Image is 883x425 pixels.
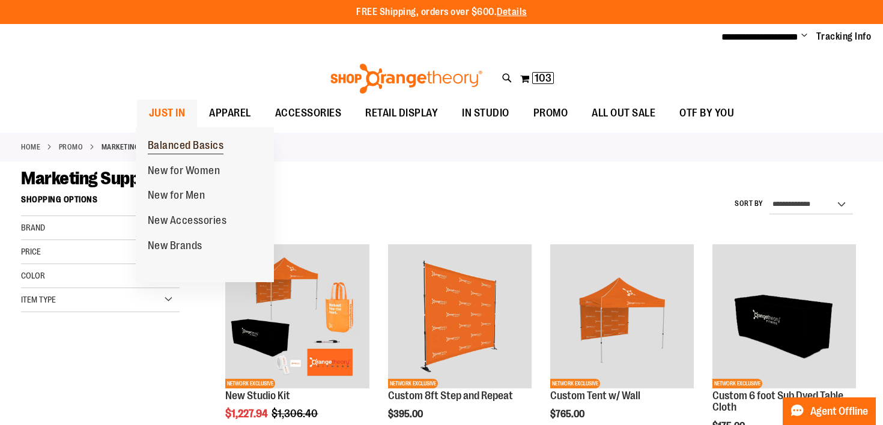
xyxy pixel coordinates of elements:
[225,379,275,388] span: NETWORK EXCLUSIVE
[275,100,342,127] span: ACCESSORIES
[209,100,251,127] span: APPAREL
[225,390,290,402] a: New Studio Kit
[225,244,369,390] a: New Studio KitNEWNETWORK EXCLUSIVE
[388,390,513,402] a: Custom 8ft Step and Repeat
[21,142,40,152] a: Home
[329,64,484,94] img: Shop Orangetheory
[712,244,856,388] img: OTF 6 foot Sub Dyed Table Cloth
[388,244,532,390] a: OTF 8ft Step and RepeatNETWORK EXCLUSIVE
[801,31,807,43] button: Account menu
[225,244,369,388] img: New Studio Kit
[21,168,165,188] span: Marketing Supplies
[679,100,734,127] span: OTF BY YOU
[550,244,694,390] a: OTF Custom Tent w/single sided wall OrangeNETWORK EXCLUSIVE
[21,223,45,232] span: Brand
[148,189,205,204] span: New for Men
[225,408,270,420] span: $1,227.94
[712,379,762,388] span: NETWORK EXCLUSIVE
[497,7,527,17] a: Details
[365,100,438,127] span: RETAIL DISPLAY
[148,139,224,154] span: Balanced Basics
[550,409,586,420] span: $765.00
[102,142,172,152] strong: Marketing Supplies
[21,189,180,216] strong: Shopping Options
[149,100,186,127] span: JUST IN
[592,100,655,127] span: ALL OUT SALE
[462,100,509,127] span: IN STUDIO
[550,390,640,402] a: Custom Tent w/ Wall
[550,379,600,388] span: NETWORK EXCLUSIVE
[550,244,694,388] img: OTF Custom Tent w/single sided wall Orange
[272,408,320,420] span: $1,306.40
[21,247,41,256] span: Price
[388,409,425,420] span: $395.00
[816,30,872,43] a: Tracking Info
[535,72,551,84] span: 103
[735,199,763,209] label: Sort By
[59,142,83,152] a: PROMO
[21,271,45,280] span: Color
[148,214,227,229] span: New Accessories
[783,397,876,425] button: Agent Offline
[388,379,438,388] span: NETWORK EXCLUSIVE
[356,5,527,19] p: FREE Shipping, orders over $600.
[21,295,56,304] span: Item Type
[148,240,202,255] span: New Brands
[388,244,532,388] img: OTF 8ft Step and Repeat
[712,390,843,414] a: Custom 6 foot Sub Dyed Table Cloth
[712,244,856,390] a: OTF 6 foot Sub Dyed Table ClothNETWORK EXCLUSIVE
[148,164,220,179] span: New for Women
[533,100,568,127] span: PROMO
[810,406,868,417] span: Agent Offline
